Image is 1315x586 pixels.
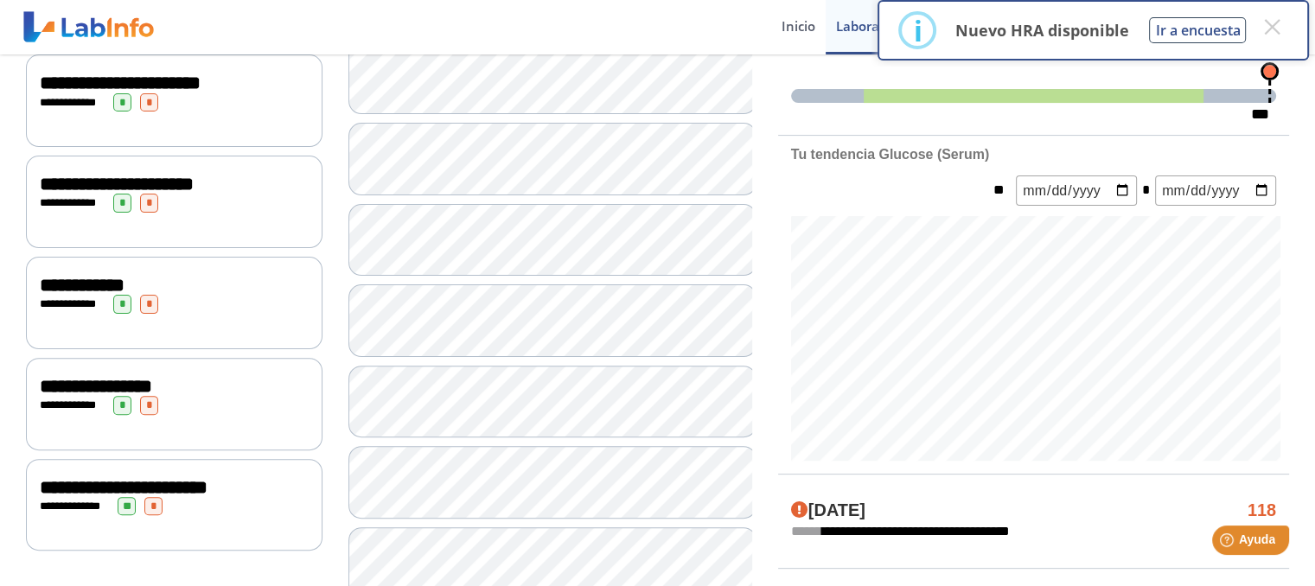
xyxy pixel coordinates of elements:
[1256,11,1287,42] button: Close this dialog
[1149,17,1246,43] button: Ir a encuesta
[954,20,1128,41] p: Nuevo HRA disponible
[913,15,922,46] div: i
[791,147,989,162] b: Tu tendencia Glucose (Serum)
[1248,500,1276,521] h4: 118
[791,500,865,521] h4: [DATE]
[1161,519,1296,567] iframe: Help widget launcher
[1016,175,1137,206] input: mm/dd/yyyy
[1155,175,1276,206] input: mm/dd/yyyy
